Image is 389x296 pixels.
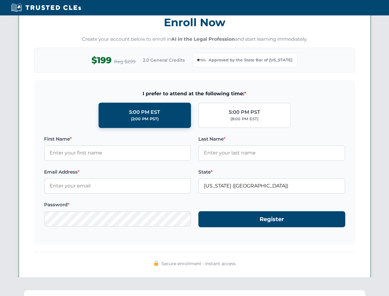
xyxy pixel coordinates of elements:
[198,135,345,143] label: Last Name
[9,3,83,12] img: Trusted CLEs
[197,56,206,64] img: Georgia Bar
[229,108,260,116] div: 5:00 PM PST
[114,58,136,65] span: Reg $299
[129,108,160,116] div: 5:00 PM EST
[198,211,345,228] button: Register
[143,57,185,64] span: 2.0 General Credits
[171,36,235,42] strong: AI in the Legal Profession
[91,53,111,67] span: $199
[44,178,191,194] input: Enter your email
[154,261,159,266] img: 🔒
[44,145,191,161] input: Enter your first name
[198,168,345,176] label: State
[209,57,292,63] span: Approved by the State Bar of [US_STATE]
[34,13,355,32] h3: Enroll Now
[44,90,345,98] span: I prefer to attend at the following time:
[44,135,191,143] label: First Name
[198,178,345,194] input: Georgia (GA)
[230,116,258,122] div: (8:00 PM EST)
[161,260,236,267] span: Secure enrollment • Instant access
[44,168,191,176] label: Email Address
[198,145,345,161] input: Enter your last name
[131,116,159,122] div: (2:00 PM PST)
[34,36,355,43] p: Create your account below to enroll in and start learning immediately.
[44,201,191,208] label: Password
